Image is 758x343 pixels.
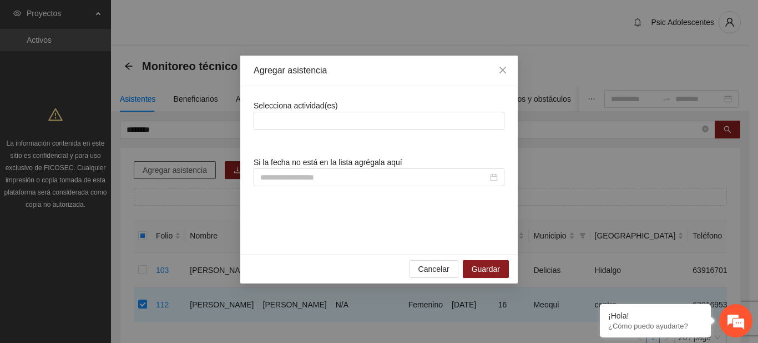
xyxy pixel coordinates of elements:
button: Close [488,56,518,86]
span: Selecciona actividad(es) [254,101,338,110]
div: ¡Hola! [608,311,703,320]
div: Agregar asistencia [254,64,504,77]
span: Cancelar [418,263,449,275]
button: Guardar [463,260,509,278]
button: Cancelar [410,260,458,278]
span: close [498,66,507,74]
span: Si la fecha no está en la lista agrégala aquí [254,158,402,167]
p: ¿Cómo puedo ayudarte? [608,322,703,330]
span: Guardar [472,263,500,275]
